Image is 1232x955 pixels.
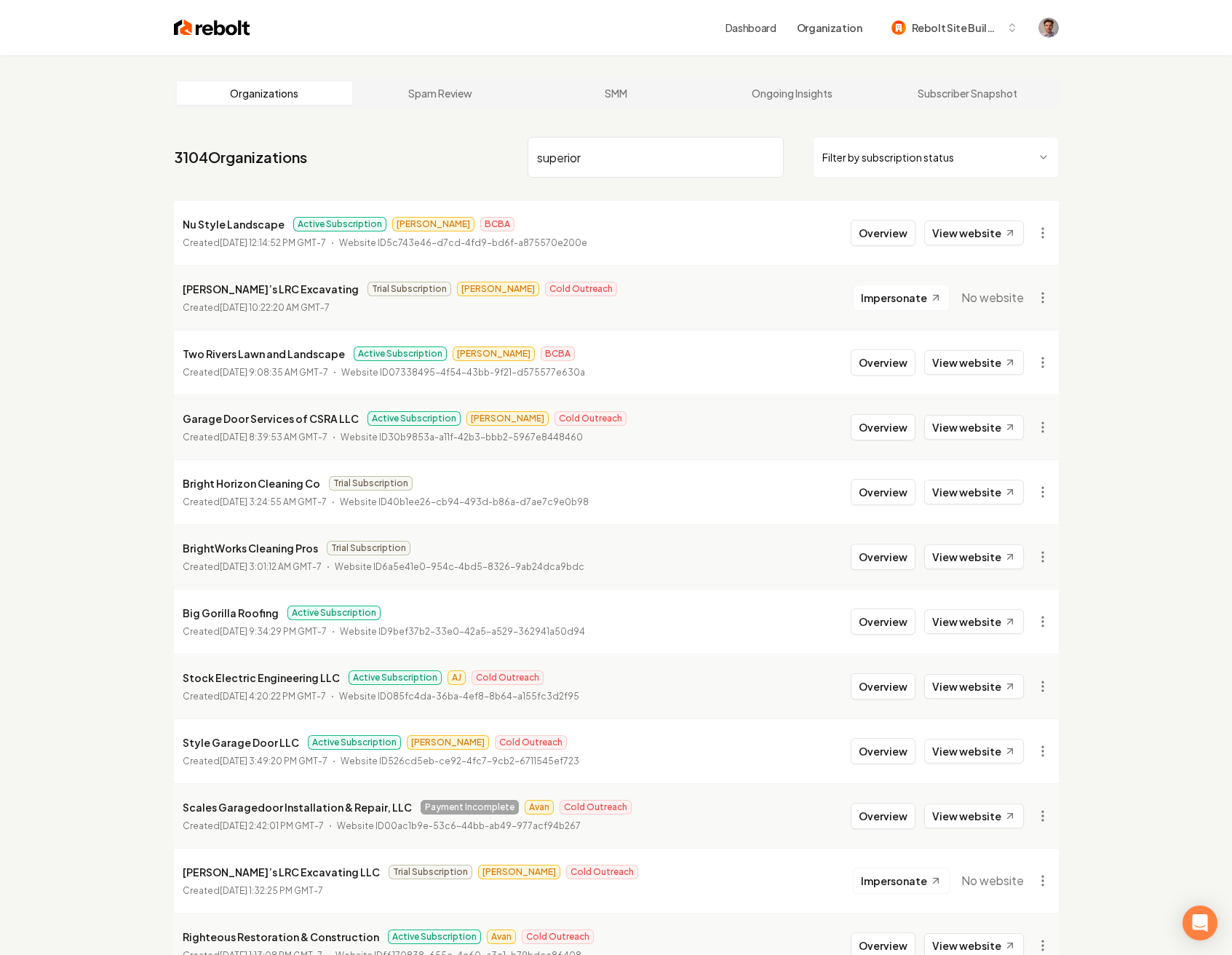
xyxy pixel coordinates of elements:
[924,350,1024,375] a: View website
[183,604,279,622] p: Big Gorilla Roofing
[220,237,326,248] time: [DATE] 12:14:52 PM GMT-7
[220,367,328,378] time: [DATE] 9:08:35 AM GMT-7
[851,609,915,635] button: Overview
[388,930,481,944] span: Active Subscription
[457,282,539,296] span: [PERSON_NAME]
[177,82,353,105] a: Organizations
[340,625,585,639] p: Website ID 9bef37b2-33e0-42a5-a529-362941a50d94
[924,609,1024,634] a: View website
[339,689,579,704] p: Website ID 085fc4da-36ba-4ef8-8b64-a155fc3d2f95
[183,819,324,833] p: Created
[183,345,345,362] p: Two Rivers Lawn and Landscape
[555,411,627,426] span: Cold Outreach
[220,885,323,896] time: [DATE] 1:32:25 PM GMT-7
[183,301,330,315] p: Created
[183,884,323,898] p: Created
[851,673,915,700] button: Overview
[853,285,950,311] button: Impersonate
[924,674,1024,699] a: View website
[478,865,560,879] span: [PERSON_NAME]
[337,819,581,833] p: Website ID 00ac1b9e-53c6-44bb-ab49-977acf94b267
[367,411,461,426] span: Active Subscription
[924,480,1024,504] a: View website
[174,147,307,167] a: 3104Organizations
[861,290,927,305] span: Impersonate
[327,541,410,555] span: Trial Subscription
[522,930,594,944] span: Cold Outreach
[220,561,322,572] time: [DATE] 3:01:12 AM GMT-7
[487,930,516,944] span: Avan
[287,606,381,620] span: Active Subscription
[961,289,1024,306] span: No website
[392,217,474,231] span: [PERSON_NAME]
[704,82,880,105] a: Ongoing Insights
[961,872,1024,889] span: No website
[448,670,466,685] span: AJ
[183,215,285,233] p: Nu Style Landscape
[851,803,915,829] button: Overview
[924,221,1024,245] a: View website
[329,476,413,491] span: Trial Subscription
[861,873,927,888] span: Impersonate
[541,346,575,361] span: BCBA
[924,804,1024,828] a: View website
[183,495,327,510] p: Created
[1038,17,1059,38] button: Open user button
[528,137,784,178] input: Search by name or ID
[352,82,528,105] a: Spam Review
[341,365,585,380] p: Website ID 07338495-4f54-43bb-9f21-d575577e630a
[495,735,567,750] span: Cold Outreach
[912,20,1001,36] span: Rebolt Site Builder
[560,800,632,815] span: Cold Outreach
[220,820,324,831] time: [DATE] 2:42:01 PM GMT-7
[183,928,379,946] p: Righteous Restoration & Construction
[566,865,638,879] span: Cold Outreach
[183,625,327,639] p: Created
[367,282,451,296] span: Trial Subscription
[183,560,322,574] p: Created
[220,432,327,443] time: [DATE] 8:39:53 AM GMT-7
[891,20,906,35] img: Rebolt Site Builder
[220,626,327,637] time: [DATE] 9:34:29 PM GMT-7
[851,220,915,246] button: Overview
[220,691,326,702] time: [DATE] 4:20:22 PM GMT-7
[480,217,514,231] span: BCBA
[349,670,442,685] span: Active Subscription
[407,735,489,750] span: [PERSON_NAME]
[340,495,589,510] p: Website ID 40b1ee26-cb94-493d-b86a-d7ae7c9e0b98
[183,863,380,881] p: [PERSON_NAME]’s LRC Excavating LLC
[851,738,915,764] button: Overview
[341,430,583,445] p: Website ID 30b9853a-a11f-42b3-bbb2-5967e8448460
[788,15,871,41] button: Organization
[924,415,1024,440] a: View website
[339,236,587,250] p: Website ID 5c743e46-d7cd-4fd9-bd6f-a875570e200e
[183,365,328,380] p: Created
[335,560,584,574] p: Website ID 6a5e41e0-954c-4bd5-8326-9ab24dca9bdc
[183,410,359,427] p: Garage Door Services of CSRA LLC
[220,302,330,313] time: [DATE] 10:22:20 AM GMT-7
[924,739,1024,764] a: View website
[924,544,1024,569] a: View website
[851,414,915,440] button: Overview
[545,282,617,296] span: Cold Outreach
[220,756,327,766] time: [DATE] 3:49:20 PM GMT-7
[183,539,318,557] p: BrightWorks Cleaning Pros
[183,689,326,704] p: Created
[183,754,327,769] p: Created
[466,411,549,426] span: [PERSON_NAME]
[293,217,386,231] span: Active Subscription
[853,868,950,894] button: Impersonate
[851,479,915,505] button: Overview
[389,865,472,879] span: Trial Subscription
[183,236,326,250] p: Created
[726,20,776,35] a: Dashboard
[1183,906,1217,940] div: Open Intercom Messenger
[183,475,320,492] p: Bright Horizon Cleaning Co
[472,670,544,685] span: Cold Outreach
[341,754,579,769] p: Website ID 526cd5eb-ce92-4fc7-9cb2-6711545ef723
[183,280,359,298] p: [PERSON_NAME]’s LRC Excavating
[525,800,554,815] span: Avan
[220,496,327,507] time: [DATE] 3:24:55 AM GMT-7
[1038,17,1059,38] img: Gregory Geel
[880,82,1056,105] a: Subscriber Snapshot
